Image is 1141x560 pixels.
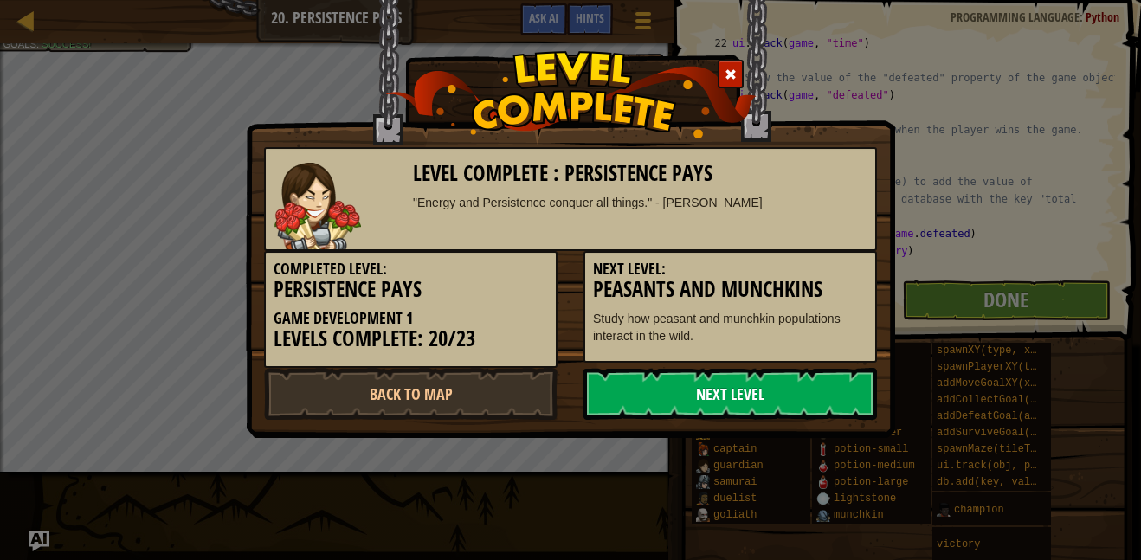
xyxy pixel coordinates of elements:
[264,368,558,420] a: Back to Map
[274,327,548,351] h3: Levels Complete: 20/23
[274,310,548,327] h5: Game Development 1
[385,51,757,138] img: level_complete.png
[593,278,867,301] h3: Peasants and Munchkins
[413,194,867,211] div: "Energy and Persistence conquer all things." - [PERSON_NAME]
[593,310,867,344] p: Study how peasant and munchkin populations interact in the wild.
[274,278,548,301] h3: Persistence Pays
[593,261,867,278] h5: Next Level:
[583,368,877,420] a: Next Level
[274,261,548,278] h5: Completed Level:
[274,163,361,249] img: guardian.png
[413,162,867,185] h3: Level Complete : Persistence Pays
